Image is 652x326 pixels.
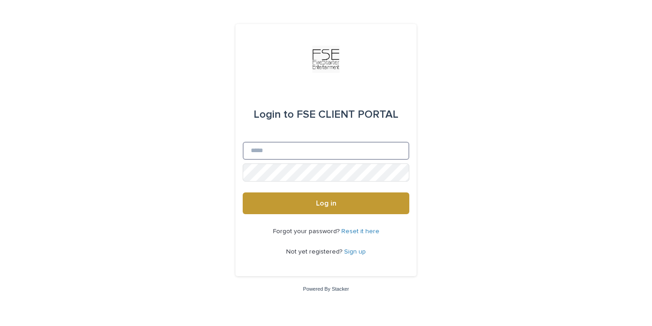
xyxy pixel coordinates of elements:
[344,249,366,255] a: Sign up
[243,192,409,214] button: Log in
[303,286,349,292] a: Powered By Stacker
[312,46,340,73] img: Km9EesSdRbS9ajqhBzyo
[341,228,379,235] a: Reset it here
[273,228,341,235] span: Forgot your password?
[254,102,398,127] div: FSE CLIENT PORTAL
[254,109,294,120] span: Login to
[286,249,344,255] span: Not yet registered?
[316,200,336,207] span: Log in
